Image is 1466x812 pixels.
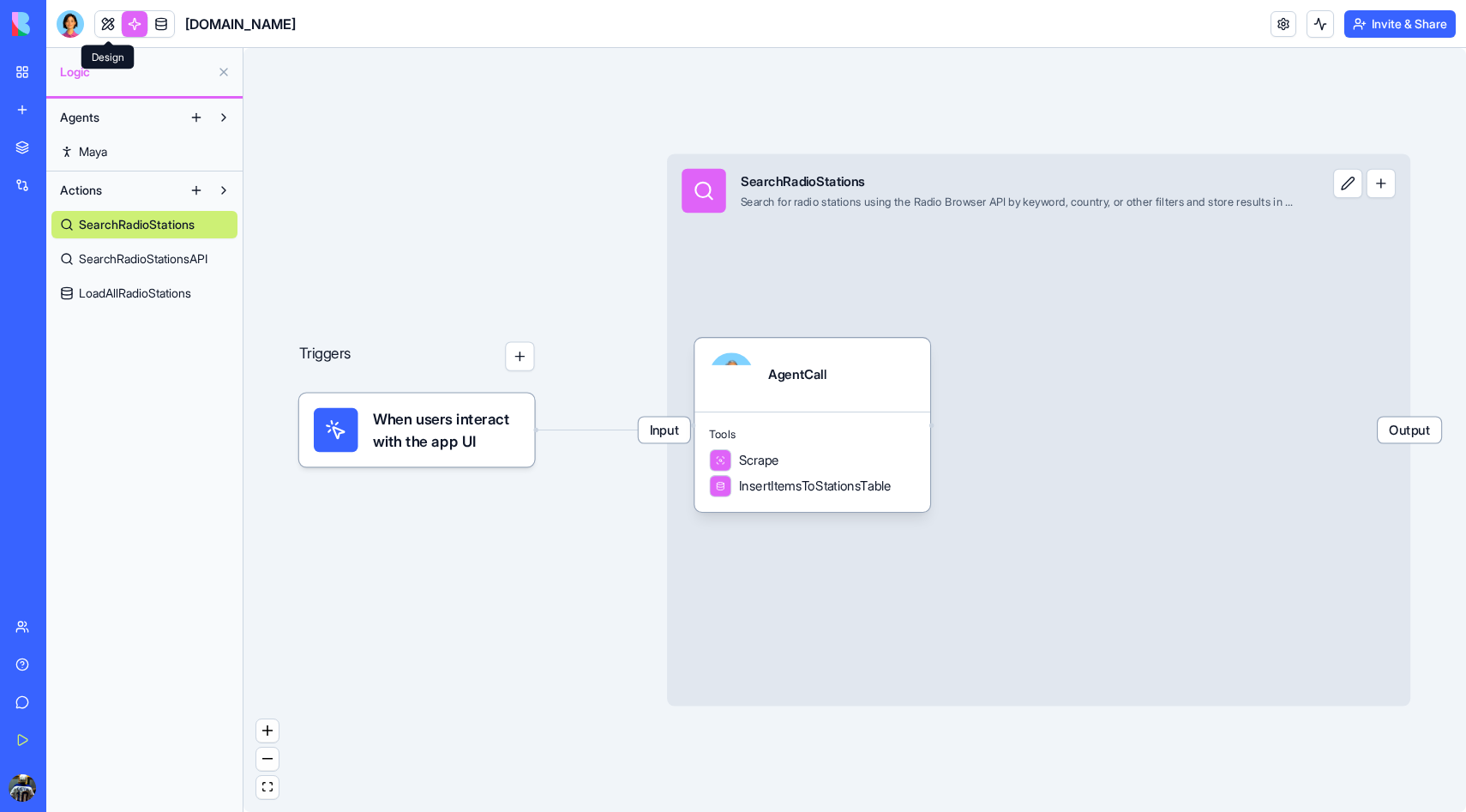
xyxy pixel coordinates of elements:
span: SearchRadioStationsAPI [79,250,207,268]
span: InsertItemsToStationsTable [739,477,892,495]
span: Agents [60,109,99,126]
div: AgentCallToolsScrapeInsertItemsToStationsTable [694,338,930,512]
a: SearchRadioStationsAPI [51,245,237,273]
span: Logic [60,63,210,81]
span: Tools [709,427,915,442]
div: AgentCall [768,365,826,383]
span: Maya [79,143,107,160]
a: Maya [51,138,237,165]
button: zoom out [256,748,279,771]
img: logo [12,12,118,36]
a: SearchRadioStations [51,211,237,238]
span: Input [639,417,690,442]
div: SearchRadioStations [741,172,1293,190]
span: SearchRadioStations [79,216,195,233]
div: InputSearchRadioStationsSearch for radio stations using the Radio Browser API by keyword, country... [667,154,1410,707]
span: [DOMAIN_NAME] [185,14,296,34]
span: Output [1378,417,1441,442]
button: zoom in [256,719,279,743]
div: When users interact with the app UI [299,394,535,467]
span: When users interact with the app UI [373,408,520,453]
button: Invite & Share [1344,10,1456,38]
div: Design [81,45,135,69]
span: LoadAllRadioStations [79,285,191,302]
button: Actions [51,177,183,204]
button: Agents [51,104,183,131]
span: Scrape [739,451,779,469]
a: LoadAllRadioStations [51,280,237,307]
span: Actions [60,182,102,199]
img: ACg8ocKVM1TbVorThacLTfshQ8GXVG748kMfRP5vIOTPgIaKa_DYRn_uQw=s96-c [9,774,36,802]
button: fit view [256,776,279,799]
div: Triggers [299,283,535,467]
div: Search for radio stations using the Radio Browser API by keyword, country, or other filters and s... [741,195,1293,209]
p: Triggers [299,341,351,370]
